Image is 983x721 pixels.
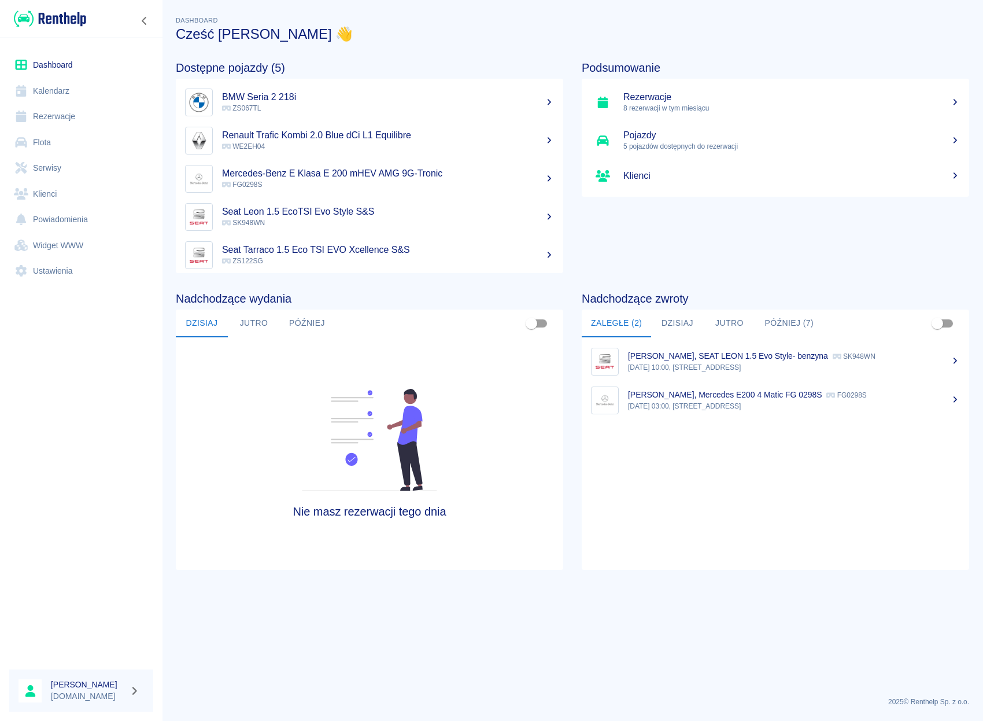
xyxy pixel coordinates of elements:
[222,168,554,179] h5: Mercedes-Benz E Klasa E 200 mHEV AMG 9G-Tronic
[176,17,218,24] span: Dashboard
[9,207,153,233] a: Powiadomienia
[926,312,948,334] span: Pokaż przypisane tylko do mnie
[520,312,542,334] span: Pokaż przypisane tylko do mnie
[582,292,969,306] h4: Nadchodzące zwroty
[9,9,86,28] a: Renthelp logo
[176,160,563,198] a: ImageMercedes-Benz E Klasa E 200 mHEV AMG 9G-Tronic FG0298S
[9,181,153,207] a: Klienci
[623,91,960,103] h5: Rezerwacje
[623,103,960,113] p: 8 rezerwacji w tym miesiącu
[582,122,969,160] a: Pojazdy5 pojazdów dostępnych do rezerwacji
[582,342,969,381] a: Image[PERSON_NAME], SEAT LEON 1.5 Evo Style- benzyna SK948WN[DATE] 10:00, [STREET_ADDRESS]
[623,170,960,182] h5: Klienci
[188,130,210,152] img: Image
[755,310,823,337] button: Później (7)
[9,130,153,156] a: Flota
[176,310,228,337] button: Dzisiaj
[833,352,875,360] p: SK948WN
[9,258,153,284] a: Ustawienia
[176,292,563,306] h4: Nadchodzące wydania
[136,13,153,28] button: Zwiń nawigację
[51,679,125,690] h6: [PERSON_NAME]
[188,91,210,113] img: Image
[222,181,262,189] span: FG0298S
[9,233,153,259] a: Widget WWW
[703,310,755,337] button: Jutro
[222,219,265,227] span: SK948WN
[295,389,444,491] img: Fleet
[14,9,86,28] img: Renthelp logo
[188,206,210,228] img: Image
[224,505,515,518] h4: Nie masz rezerwacji tego dnia
[582,160,969,192] a: Klienci
[826,391,866,399] p: FG0298S
[651,310,703,337] button: Dzisiaj
[628,351,828,360] p: [PERSON_NAME], SEAT LEON 1.5 Evo Style- benzyna
[176,697,969,707] p: 2025 © Renthelp Sp. z o.o.
[222,257,263,265] span: ZS122SG
[582,381,969,420] a: Image[PERSON_NAME], Mercedes E200 4 Matic FG 0298S FG0298S[DATE] 03:00, [STREET_ADDRESS]
[176,198,563,236] a: ImageSeat Leon 1.5 EcoTSI Evo Style S&S SK948WN
[222,104,261,112] span: ZS067TL
[9,78,153,104] a: Kalendarz
[176,26,969,42] h3: Cześć [PERSON_NAME] 👋
[280,310,334,337] button: Później
[222,206,554,218] h5: Seat Leon 1.5 EcoTSI Evo Style S&S
[9,155,153,181] a: Serwisy
[582,61,969,75] h4: Podsumowanie
[582,310,651,337] button: Zaległe (2)
[9,104,153,130] a: Rezerwacje
[222,244,554,256] h5: Seat Tarraco 1.5 Eco TSI EVO Xcellence S&S
[51,690,125,702] p: [DOMAIN_NAME]
[176,236,563,274] a: ImageSeat Tarraco 1.5 Eco TSI EVO Xcellence S&S ZS122SG
[228,310,280,337] button: Jutro
[582,83,969,122] a: Rezerwacje8 rezerwacji w tym miesiącu
[222,91,554,103] h5: BMW Seria 2 218i
[623,130,960,141] h5: Pojazdy
[594,389,616,411] img: Image
[188,244,210,266] img: Image
[628,401,960,411] p: [DATE] 03:00, [STREET_ADDRESS]
[623,141,960,152] p: 5 pojazdów dostępnych do rezerwacji
[188,168,210,190] img: Image
[176,122,563,160] a: ImageRenault Trafic Kombi 2.0 Blue dCi L1 Equilibre WE2EH04
[176,83,563,122] a: ImageBMW Seria 2 218i ZS067TL
[628,390,822,399] p: [PERSON_NAME], Mercedes E200 4 Matic FG 0298S
[628,362,960,373] p: [DATE] 10:00, [STREET_ADDRESS]
[9,52,153,78] a: Dashboard
[222,130,554,141] h5: Renault Trafic Kombi 2.0 Blue dCi L1 Equilibre
[594,351,616,373] img: Image
[176,61,563,75] h4: Dostępne pojazdy (5)
[222,142,265,150] span: WE2EH04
